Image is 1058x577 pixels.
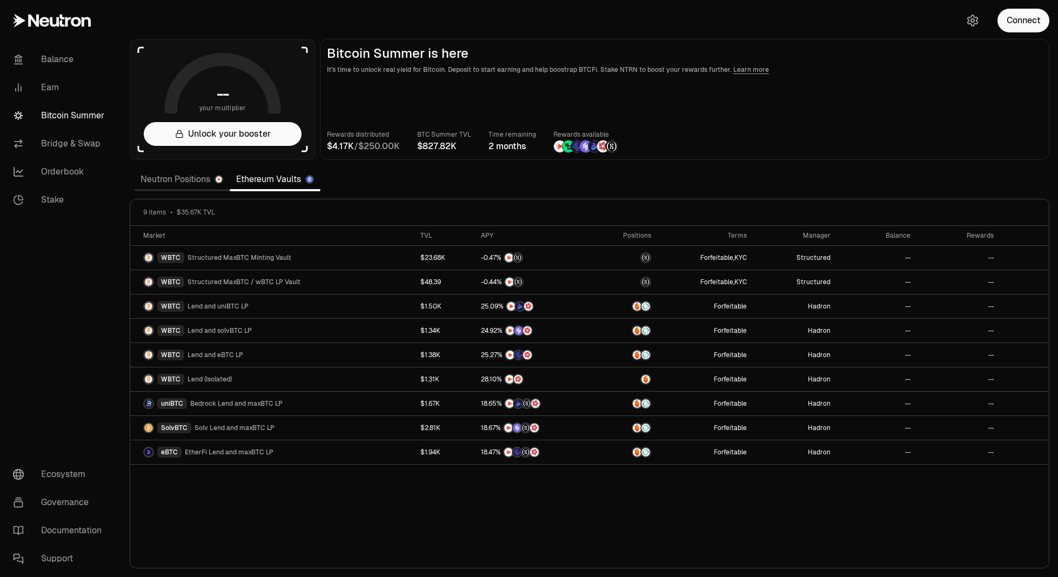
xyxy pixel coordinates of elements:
[130,367,414,391] a: WBTC LogoWBTCLend (Isolated)
[592,319,658,343] a: AmberSupervault
[414,294,474,318] a: $1.50K
[4,516,117,545] a: Documentation
[481,398,585,409] button: NTRNBedrock DiamondsStructured PointsMars Fragments
[414,416,474,440] a: $2.81K
[837,319,917,343] a: --
[157,398,187,409] div: uniBTC
[488,129,536,140] p: Time remaining
[917,294,1000,318] a: --
[641,253,650,262] img: maxBTC
[714,326,747,335] button: Forfeitable
[195,424,274,432] span: Solv Lend and maxBTC LP
[563,140,574,152] img: Lombard Lux
[417,129,471,140] p: BTC Summer TVL
[714,448,747,457] button: Forfeitable
[753,392,838,415] a: Hadron
[474,270,592,294] a: NTRNStructured Points
[130,319,414,343] a: WBTC LogoWBTCLend and solvBTC LP
[554,140,566,152] img: NTRN
[633,302,641,311] img: Amber
[414,392,474,415] a: $1.67K
[592,392,658,415] a: AmberSupervault
[481,252,585,263] button: NTRNStructured Points
[633,424,641,432] img: Amber
[190,399,283,408] span: Bedrock Lend and maxBTC LP
[157,252,184,263] div: WBTC
[507,302,515,311] img: NTRN
[753,246,838,270] a: Structured
[144,448,153,457] img: eBTC Logo
[505,399,514,408] img: NTRN
[188,351,243,359] span: Lend and eBTC LP
[658,440,753,464] a: Forfeitable
[753,343,838,367] a: Hadron
[641,278,650,286] img: maxBTC
[523,351,532,359] img: Mars Fragments
[658,416,753,440] a: Forfeitable
[474,294,592,318] a: NTRNBedrock DiamondsMars Fragments
[588,140,600,152] img: Bedrock Diamonds
[144,122,302,146] button: Unlock your booster
[144,253,153,262] img: WBTC Logo
[658,270,753,294] a: Forfeitable,KYC
[592,246,658,270] a: maxBTC
[714,399,747,408] button: Forfeitable
[130,294,414,318] a: WBTC LogoWBTCLend and uniBTC LP
[505,278,514,286] img: NTRN
[598,374,651,385] button: Amber
[521,448,530,457] img: Structured Points
[714,351,747,359] button: Forfeitable
[474,416,592,440] a: NTRNSolv PointsStructured PointsMars Fragments
[4,45,117,73] a: Balance
[513,424,521,432] img: Solv Points
[414,440,474,464] a: $1.94K
[188,253,291,262] span: Structured MaxBTC Minting Vault
[837,270,917,294] a: --
[130,270,414,294] a: WBTC LogoWBTCStructured MaxBTC / wBTC LP Vault
[474,367,592,391] a: NTRNMars Fragments
[144,302,153,311] img: WBTC Logo
[734,278,747,286] button: KYC
[753,416,838,440] a: Hadron
[598,231,651,240] div: Positions
[714,302,747,311] button: Forfeitable
[130,246,414,270] a: WBTC LogoWBTCStructured MaxBTC Minting Vault
[592,270,658,294] a: maxBTC
[641,424,650,432] img: Supervault
[481,301,585,312] button: NTRNBedrock DiamondsMars Fragments
[633,399,641,408] img: Amber
[134,169,230,190] a: Neutron Positions
[580,140,592,152] img: Solv Points
[917,246,1000,270] a: --
[420,231,468,240] div: TVL
[144,424,153,432] img: SolvBTC Logo
[837,367,917,391] a: --
[327,46,1042,61] h2: Bitcoin Summer is here
[917,440,1000,464] a: --
[188,278,300,286] span: Structured MaxBTC / wBTC LP Vault
[474,440,592,464] a: NTRNEtherFi PointsStructured PointsMars Fragments
[598,422,651,433] button: AmberSupervault
[143,231,407,240] div: Market
[606,140,618,152] img: Structured Points
[481,374,585,385] button: NTRNMars Fragments
[414,270,474,294] a: $48.39
[658,367,753,391] a: Forfeitable
[157,422,191,433] div: SolvBTC
[143,208,166,217] span: 9 items
[514,351,523,359] img: EtherFi Points
[641,399,650,408] img: Supervault
[144,326,153,335] img: WBTC Logo
[144,375,153,384] img: WBTC Logo
[514,399,523,408] img: Bedrock Diamonds
[521,424,530,432] img: Structured Points
[658,319,753,343] a: Forfeitable
[633,448,641,457] img: Amber
[530,448,539,457] img: Mars Fragments
[216,176,222,183] img: Neutron Logo
[917,367,1000,391] a: --
[505,375,514,384] img: NTRN
[514,326,523,335] img: Solv Points
[513,448,521,457] img: EtherFi Points
[633,326,641,335] img: Amber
